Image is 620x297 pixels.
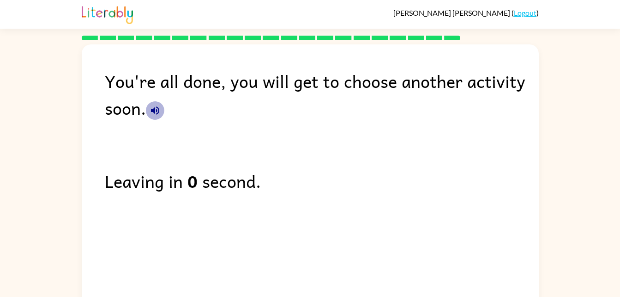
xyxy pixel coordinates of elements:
img: Literably [82,4,133,24]
span: [PERSON_NAME] [PERSON_NAME] [393,8,512,17]
b: 0 [187,167,198,194]
div: ( ) [393,8,539,17]
div: You're all done, you will get to choose another activity soon. [105,68,539,121]
div: Leaving in second. [105,167,539,194]
a: Logout [514,8,536,17]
